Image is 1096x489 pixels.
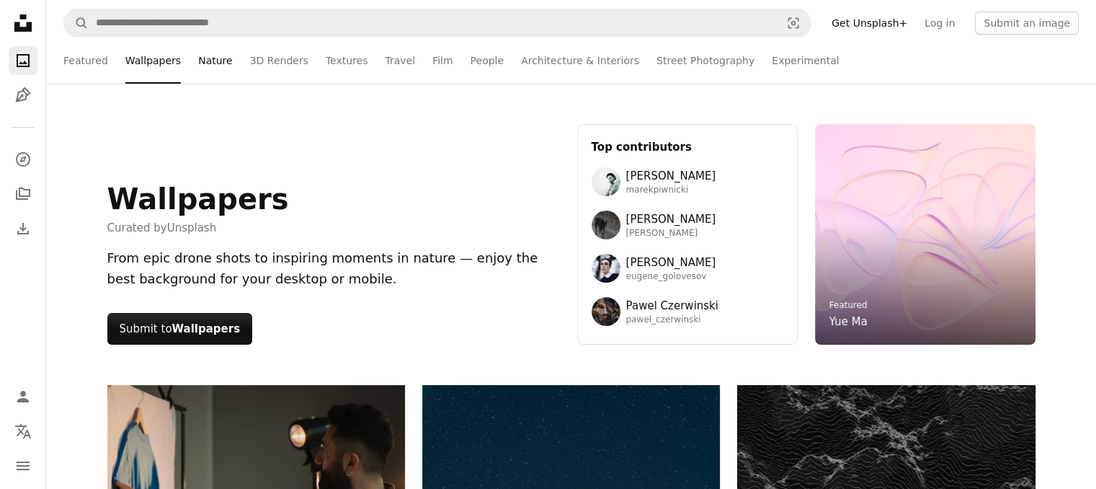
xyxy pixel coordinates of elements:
[9,382,37,411] a: Log in / Sign up
[250,38,308,84] a: 3D Renders
[9,9,37,40] a: Home — Unsplash
[592,297,620,326] img: Avatar of user Pawel Czerwinski
[9,214,37,243] a: Download History
[737,462,1035,475] a: Abstract dark landscape with textured mountain peaks.
[521,38,639,84] a: Architecture & Interiors
[626,297,718,314] span: Pawel Czerwinski
[432,38,453,84] a: Film
[829,300,868,310] a: Featured
[9,451,37,480] button: Menu
[107,248,560,290] div: From epic drone shots to inspiring moments in nature — enjoy the best background for your desktop...
[916,12,963,35] a: Log in
[9,417,37,446] button: Language
[592,138,783,156] h3: Top contributors
[592,167,620,196] img: Avatar of user Marek Piwnicki
[63,38,108,84] a: Featured
[626,314,718,326] span: pawel_czerwinski
[471,38,504,84] a: People
[9,46,37,75] a: Photos
[64,9,89,37] button: Search Unsplash
[167,221,217,234] a: Unsplash
[626,254,716,271] span: [PERSON_NAME]
[626,185,716,196] span: marekpiwnicki
[172,322,241,335] strong: Wallpapers
[592,211,783,239] a: Avatar of user Wolfgang Hasselmann[PERSON_NAME][PERSON_NAME]
[626,211,716,228] span: [PERSON_NAME]
[656,38,754,84] a: Street Photography
[626,228,716,239] span: [PERSON_NAME]
[626,167,716,185] span: [PERSON_NAME]
[107,219,289,237] span: Curated by
[592,167,783,196] a: Avatar of user Marek Piwnicki[PERSON_NAME]marekpiwnicki
[772,38,839,84] a: Experimental
[326,38,368,84] a: Textures
[776,9,811,37] button: Visual search
[829,313,868,330] a: Yue Ma
[592,211,620,239] img: Avatar of user Wolfgang Hasselmann
[107,182,289,216] h1: Wallpapers
[385,38,415,84] a: Travel
[107,313,253,345] button: Submit toWallpapers
[592,297,783,326] a: Avatar of user Pawel CzerwinskiPawel Czerwinskipawel_czerwinski
[9,180,37,208] a: Collections
[63,9,811,38] form: Find visuals sitewide
[198,38,232,84] a: Nature
[975,12,1079,35] button: Submit an image
[9,145,37,174] a: Explore
[626,271,716,283] span: eugene_golovesov
[9,81,37,110] a: Illustrations
[592,254,620,283] img: Avatar of user Eugene Golovesov
[592,254,783,283] a: Avatar of user Eugene Golovesov[PERSON_NAME]eugene_golovesov
[823,12,916,35] a: Get Unsplash+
